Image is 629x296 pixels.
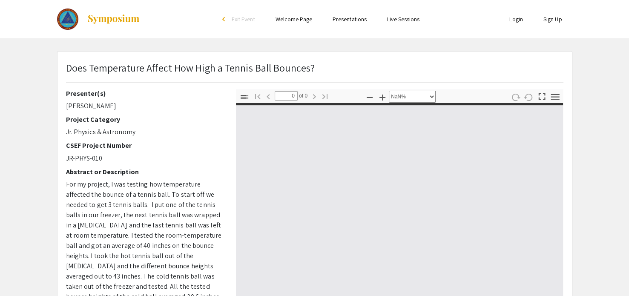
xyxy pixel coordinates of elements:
button: Tools [548,91,562,103]
button: Zoom Out [362,91,377,103]
h2: Project Category [66,115,223,124]
img: Symposium by ForagerOne [87,14,140,24]
a: Login [509,15,523,23]
a: Presentations [333,15,367,23]
h2: Abstract or Description [66,168,223,176]
p: Does Temperature Affect How High a Tennis Ball Bounces? [66,60,315,75]
button: Switch to Presentation Mode [534,89,549,102]
span: of 0 [298,91,308,101]
input: Page [275,91,298,101]
button: Rotate Clockwise [508,91,523,103]
button: Toggle Sidebar [237,91,252,103]
button: Go to First Page [250,90,265,102]
p: Jr. Physics & Astronomy [66,127,223,137]
a: Sign Up [543,15,562,23]
a: Welcome Page [276,15,312,23]
button: Rotate Counterclockwise [521,91,536,103]
span: Exit Event [232,15,255,23]
div: arrow_back_ios [222,17,227,22]
button: Zoom In [375,91,390,103]
select: Zoom [389,91,436,103]
h2: Presenter(s) [66,89,223,98]
p: [PERSON_NAME] [66,101,223,111]
button: Next Page [307,90,322,102]
button: Previous Page [261,90,276,102]
p: JR-PHYS-010 [66,153,223,164]
h2: CSEF Project Number [66,141,223,149]
button: Go to Last Page [318,90,332,102]
iframe: Chat [6,258,36,290]
img: The 2023 Colorado Science & Engineering Fair [57,9,79,30]
a: The 2023 Colorado Science & Engineering Fair [57,9,141,30]
a: Live Sessions [387,15,419,23]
